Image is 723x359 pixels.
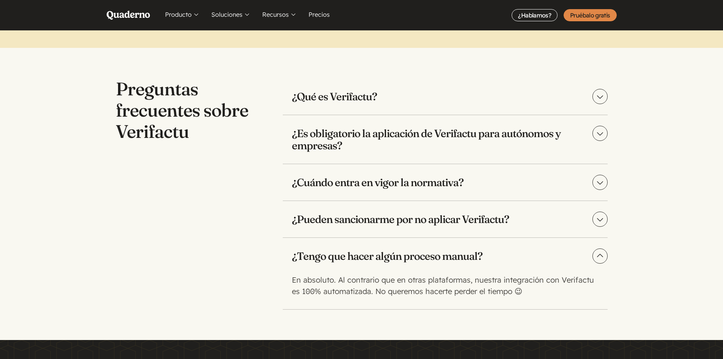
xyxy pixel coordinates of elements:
summary: ¿Tengo que hacer algún proceso manual? [283,238,608,274]
a: ¿Hablamos? [512,9,558,21]
a: Pruébalo gratis [564,9,616,21]
h2: Preguntas frecuentes sobre Verifactu [116,78,252,142]
summary: ¿Cuándo entra en vigor la normativa? [283,164,608,201]
summary: ¿Es obligatorio la aplicación de Verifactu para autónomos y empresas? [283,115,608,164]
p: En absoluto. Al contrario que en otras plataformas, nuestra integración con Verifactu es 100% aut... [292,274,595,297]
summary: ¿Qué es Verifactu? [283,78,608,115]
summary: ¿Pueden sancionarme por no aplicar Verifactu? [283,201,608,237]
